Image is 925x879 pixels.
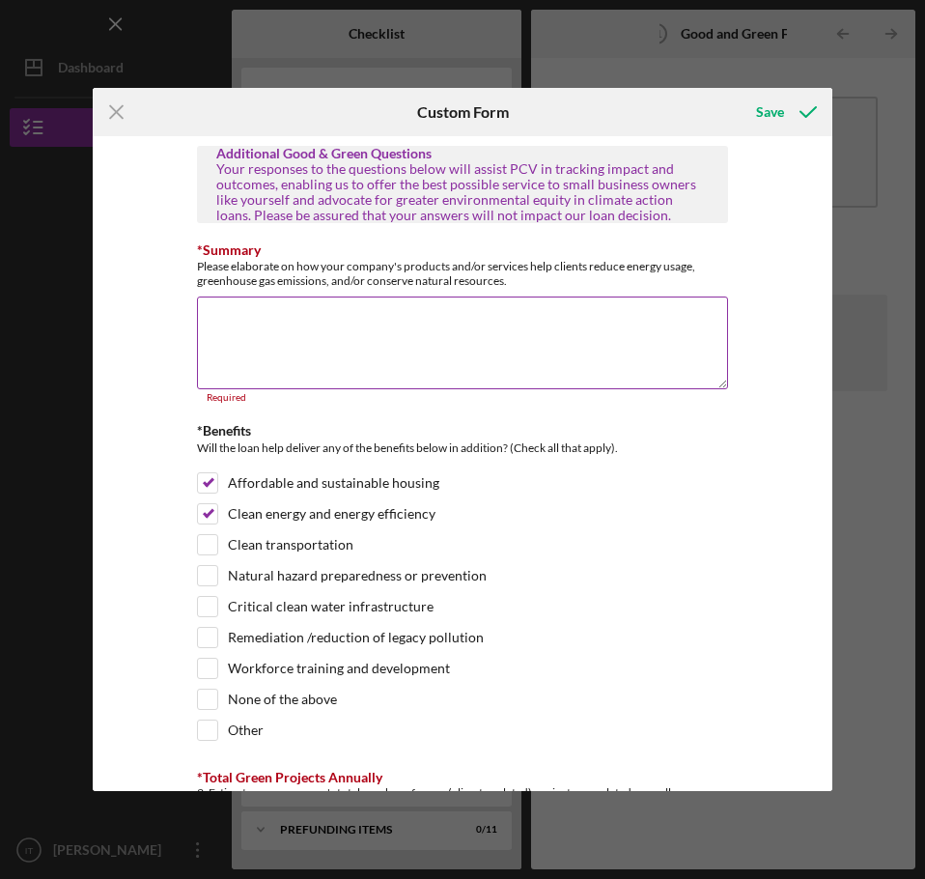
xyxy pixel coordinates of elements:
label: Workforce training and development [228,659,450,678]
div: *Benefits [197,423,728,439]
div: Required [197,392,728,404]
label: None of the above [228,690,337,709]
label: Clean transportation [228,535,353,554]
div: Additional Good & Green Questions [216,146,709,161]
h6: Custom Form [417,103,509,121]
div: Will the loan help deliver any of the benefits below in addition? (Check all that apply). [197,439,728,463]
div: Please elaborate on how your company's products and/or services help clients reduce energy usage,... [197,259,728,288]
label: Critical clean water infrastructure [228,597,434,616]
div: Your responses to the questions below will assist PCV in tracking impact and outcomes, enabling u... [216,161,709,223]
label: Natural hazard preparedness or prevention [228,566,487,585]
label: Other [228,721,264,740]
label: *Summary [197,241,261,258]
label: Remediation /reduction of legacy pollution [228,628,484,647]
label: Affordable and sustainable housing [228,473,439,493]
label: *Total Green Projects Annually [197,769,382,785]
label: Clean energy and energy efficiency [228,504,435,524]
button: Save [737,93,832,131]
div: Save [756,93,784,131]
